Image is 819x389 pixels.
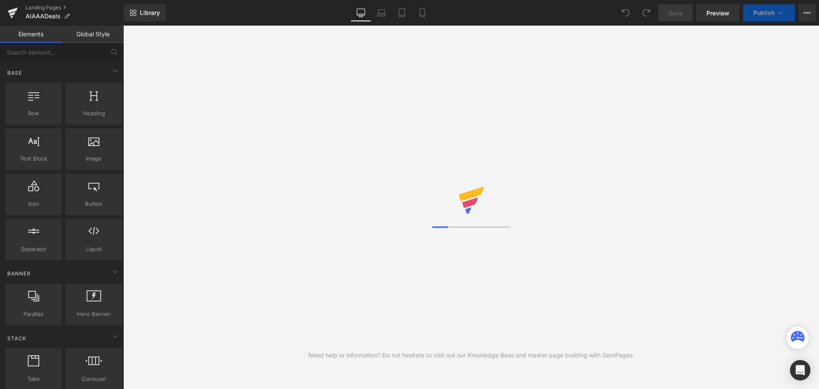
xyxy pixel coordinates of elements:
button: More [799,4,816,21]
span: Tabs [8,374,59,383]
span: AIAAADeals [26,13,61,20]
span: Save [668,9,682,18]
span: Heading [68,109,119,118]
span: Row [8,109,59,118]
span: Preview [706,9,729,18]
span: Base [6,69,23,77]
a: Tablet [392,4,412,21]
span: Publish [753,9,775,16]
span: Parallax [8,310,59,319]
a: Laptop [371,4,392,21]
div: Need help or information? Do not hesitate to visit out our Knowledge Base and master page buildin... [308,351,634,360]
span: Icon [8,199,59,208]
a: Preview [696,4,740,21]
span: Image [68,154,119,163]
button: Undo [617,4,634,21]
span: Hero Banner [68,310,119,319]
span: Liquid [68,245,119,254]
span: Text Block [8,154,59,163]
button: Publish [743,4,795,21]
span: Button [68,199,119,208]
div: Open Intercom Messenger [790,360,810,380]
a: Landing Pages [26,4,124,11]
a: Mobile [412,4,433,21]
span: Carousel [68,374,119,383]
span: Library [140,9,160,17]
span: Stack [6,334,27,342]
button: Redo [638,4,655,21]
a: New Library [124,4,166,21]
span: Separator [8,245,59,254]
span: Banner [6,269,32,278]
a: Desktop [351,4,371,21]
a: Global Style [62,26,124,43]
